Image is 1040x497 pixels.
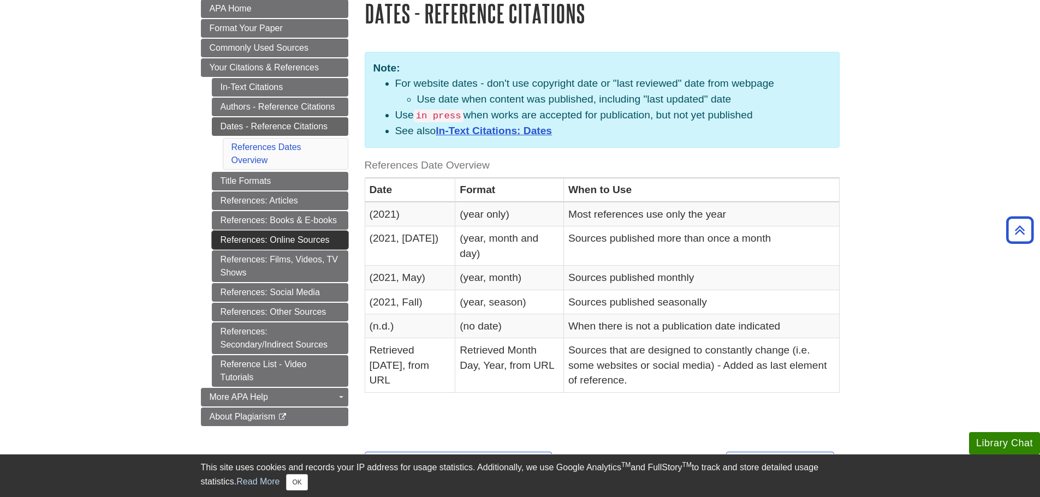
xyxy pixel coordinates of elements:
td: Sources published seasonally [563,290,839,314]
a: Next:Title Formats >> [726,452,834,477]
th: When to Use [563,178,839,202]
td: (n.d.) [365,314,455,338]
a: Reference List - Video Tutorials [212,355,348,387]
td: (2021) [365,202,455,226]
a: More APA Help [201,388,348,406]
strong: Note: [373,62,400,74]
td: When there is not a publication date indicated [563,314,839,338]
a: References: Books & E-books [212,211,348,230]
a: Commonly Used Sources [201,39,348,57]
a: Format Your Paper [201,19,348,38]
a: References: Other Sources [212,303,348,321]
td: (2021, Fall) [365,290,455,314]
code: in press [414,110,463,122]
a: Dates - Reference Citations [212,117,348,136]
th: Date [365,178,455,202]
button: Library Chat [969,432,1040,454]
td: (year only) [455,202,564,226]
a: References: Articles [212,191,348,210]
td: Sources published more than once a month [563,226,839,266]
span: APA Home [210,4,252,13]
td: Retrieved Month Day, Year, from URL [455,338,564,392]
a: References: Online Sources [212,231,348,249]
div: This site uses cookies and records your IP address for usage statistics. Additionally, we use Goo... [201,461,840,490]
td: (year, month and day) [455,226,564,266]
a: In-Text Citations [212,78,348,97]
sup: TM [621,461,631,469]
td: (year, season) [455,290,564,314]
td: Sources published monthly [563,266,839,290]
a: In-Text Citations: Dates [436,125,552,136]
a: Your Citations & References [201,58,348,77]
li: Use when works are accepted for publication, but not yet published [395,107,831,123]
a: References: Social Media [212,283,348,302]
td: (no date) [455,314,564,338]
a: Authors - Reference Citations [212,98,348,116]
td: Most references use only the year [563,202,839,226]
td: Sources that are designed to constantly change (i.e. some websites or social media) - Added as la... [563,338,839,392]
th: Format [455,178,564,202]
a: References: Secondary/Indirect Sources [212,322,348,354]
a: <<Previous:Authors - Reference Citations [365,452,552,477]
sup: TM [682,461,692,469]
td: Retrieved [DATE], from URL [365,338,455,392]
a: Title Formats [212,172,348,190]
a: Back to Top [1002,223,1037,237]
li: Use date when content was published, including "last updated" date [417,92,831,107]
span: About Plagiarism [210,412,276,421]
span: Commonly Used Sources [210,43,308,52]
a: References Dates Overview [231,142,301,165]
i: This link opens in a new window [278,414,287,421]
span: More APA Help [210,392,268,402]
td: (2021, May) [365,266,455,290]
a: About Plagiarism [201,408,348,426]
li: For website dates - don't use copyright date or "last reviewed" date from webpage [395,76,831,107]
button: Close [286,474,307,490]
td: (2021, [DATE]) [365,226,455,266]
a: References: Films, Videos, TV Shows [212,250,348,282]
li: See also [395,123,831,139]
a: Read More [236,477,280,486]
span: Your Citations & References [210,63,319,72]
span: Format Your Paper [210,23,283,33]
td: (year, month) [455,266,564,290]
caption: References Date Overview [365,153,840,178]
